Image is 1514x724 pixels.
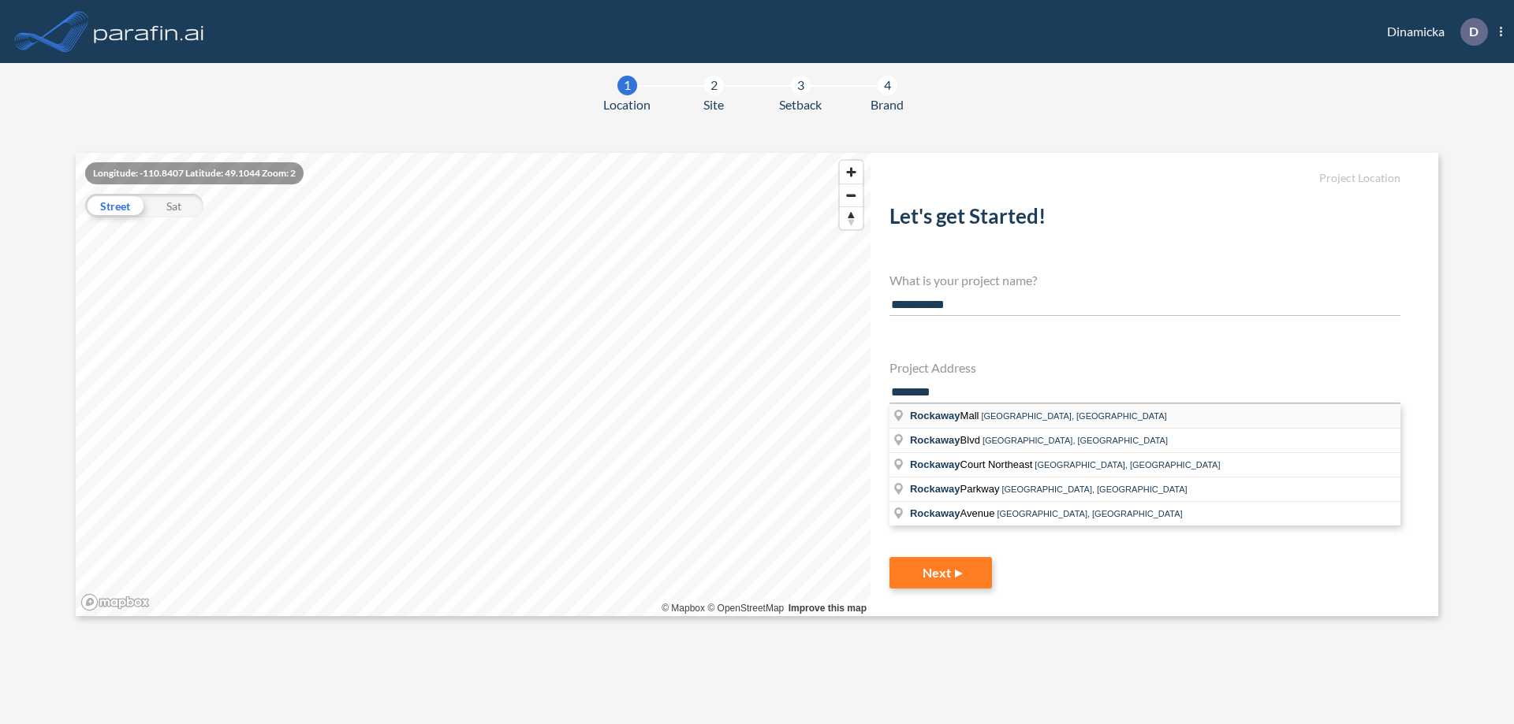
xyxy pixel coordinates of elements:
button: Reset bearing to north [840,206,863,229]
img: logo [91,16,207,47]
button: Zoom out [840,184,863,206]
span: [GEOGRAPHIC_DATA], [GEOGRAPHIC_DATA] [997,509,1182,518]
a: Mapbox homepage [80,593,150,611]
span: Blvd [910,434,983,446]
span: Site [703,95,724,114]
span: Rockaway [910,459,960,470]
span: Brand [871,95,904,114]
span: Rockaway [910,483,960,495]
div: 4 [878,76,897,95]
div: Street [85,194,144,217]
h4: What is your project name? [889,273,1400,288]
h2: Let's get Started! [889,204,1400,235]
div: 1 [617,76,637,95]
a: Mapbox [662,603,705,614]
div: 2 [704,76,724,95]
span: [GEOGRAPHIC_DATA], [GEOGRAPHIC_DATA] [1035,460,1220,470]
h5: Project Location [889,172,1400,185]
span: Mall [910,410,981,421]
span: Rockaway [910,434,960,446]
a: OpenStreetMap [707,603,784,614]
div: Dinamicka [1363,18,1502,46]
a: Improve this map [789,603,867,614]
span: Parkway [910,483,1001,495]
canvas: Map [76,153,871,616]
span: Rockaway [910,507,960,519]
div: Sat [144,194,203,217]
p: D [1469,24,1479,39]
span: Location [603,95,651,114]
div: Longitude: -110.8407 Latitude: 49.1044 Zoom: 2 [85,162,304,184]
span: Rockaway [910,410,960,421]
span: [GEOGRAPHIC_DATA], [GEOGRAPHIC_DATA] [1001,485,1187,494]
button: Zoom in [840,161,863,184]
h4: Project Address [889,360,1400,375]
span: Setback [779,95,822,114]
span: Avenue [910,507,997,519]
div: 3 [791,76,811,95]
span: [GEOGRAPHIC_DATA], [GEOGRAPHIC_DATA] [983,436,1168,445]
button: Next [889,557,992,588]
span: [GEOGRAPHIC_DATA], [GEOGRAPHIC_DATA] [981,411,1166,421]
span: Court Northeast [910,459,1035,470]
